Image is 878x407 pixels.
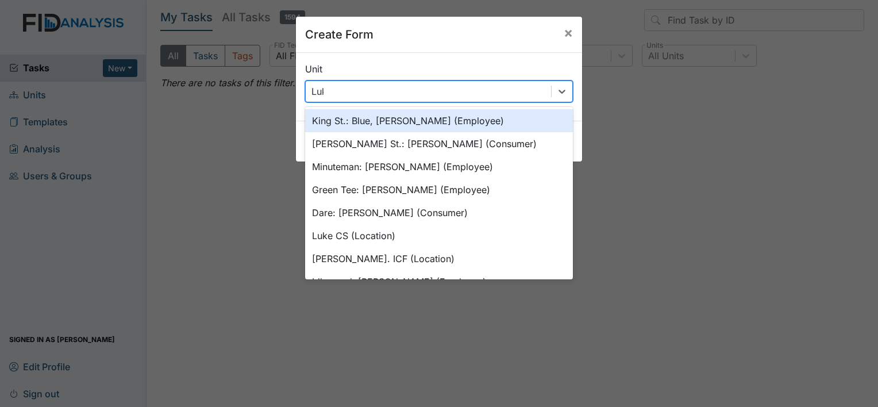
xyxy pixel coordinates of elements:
[554,17,582,49] button: Close
[305,109,573,132] div: King St.: Blue, [PERSON_NAME] (Employee)
[305,224,573,247] div: Luke CS (Location)
[305,270,573,293] div: Idlewood: [PERSON_NAME] (Employee)
[305,155,573,178] div: Minuteman: [PERSON_NAME] (Employee)
[564,24,573,41] span: ×
[305,178,573,201] div: Green Tee: [PERSON_NAME] (Employee)
[305,201,573,224] div: Dare: [PERSON_NAME] (Consumer)
[305,62,322,76] label: Unit
[305,26,373,43] h5: Create Form
[305,247,573,270] div: [PERSON_NAME]. ICF (Location)
[305,132,573,155] div: [PERSON_NAME] St.: [PERSON_NAME] (Consumer)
